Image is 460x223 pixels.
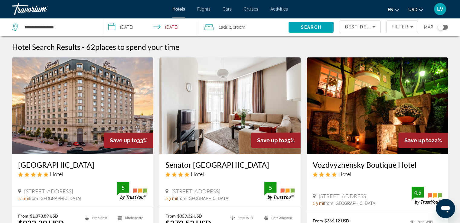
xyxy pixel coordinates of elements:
img: TrustYou guest rating badge [412,187,442,205]
span: Hotel [50,171,63,177]
div: 4 star Hotel [313,171,442,177]
input: Search hotel destination [24,23,93,32]
div: 5 [264,184,276,191]
li: Free WiFi [227,213,261,222]
a: Flights [197,7,210,11]
button: Change language [388,5,399,14]
span: from [GEOGRAPHIC_DATA] [324,201,377,206]
button: Toggle map [433,24,448,30]
span: Filter [391,24,409,29]
button: Travelers: 1 adult, 0 children [198,18,289,36]
span: - [82,42,85,51]
span: en [388,7,393,12]
iframe: Button to launch messaging window [436,199,455,218]
h1: Hotel Search Results [12,42,80,51]
img: Vozdvyzhensky Boutique Hotel [307,57,448,154]
span: [STREET_ADDRESS] [319,193,367,199]
a: Hotels [172,7,185,11]
span: Adult [221,25,231,30]
span: from [GEOGRAPHIC_DATA] [29,196,81,201]
span: Save up to [257,137,284,144]
span: 1 [219,23,231,31]
span: USD [408,7,417,12]
a: Vozdvyzhensky Boutique Hotel [313,160,442,169]
span: [STREET_ADDRESS] [171,188,220,195]
span: From [18,213,28,218]
h2: 62 [86,42,179,51]
img: TrustYou guest rating badge [117,182,147,200]
button: Select check in and out date [102,18,198,36]
span: Hotel [191,171,204,177]
span: 1.3 mi [313,201,324,206]
del: $1,373.89 USD [30,213,58,218]
span: Hotel [338,171,351,177]
li: Kitchenette [115,213,147,222]
div: 5 star Hotel [18,171,147,177]
a: Cars [223,7,232,11]
div: 5 [117,184,129,191]
span: Save up to [110,137,137,144]
li: Breakfast [82,213,115,222]
div: 25% [251,133,301,148]
span: [STREET_ADDRESS] [24,188,73,195]
div: 4.5 [412,189,424,196]
span: from [GEOGRAPHIC_DATA] [177,196,230,201]
button: Change currency [408,5,423,14]
span: LV [437,6,443,12]
div: 4 star Hotel [165,171,295,177]
span: Room [235,25,245,30]
a: [GEOGRAPHIC_DATA] [18,160,147,169]
del: $359.32 USD [177,213,202,218]
a: Senator [GEOGRAPHIC_DATA] [165,160,295,169]
span: , 1 [231,23,245,31]
span: Best Deals [345,24,376,29]
img: Fairmont Grand Hotel Kyiv [12,57,153,154]
img: TrustYou guest rating badge [264,182,295,200]
mat-select: Sort by [345,23,375,31]
div: 22% [398,133,448,148]
button: Search [289,22,334,33]
span: 2.3 mi [165,196,177,201]
button: Filters [387,21,418,33]
span: places to spend your time [95,42,179,51]
a: Cruises [244,7,258,11]
span: 1.1 mi [18,196,29,201]
img: Senator Victory Square [159,57,301,154]
div: 33% [104,133,153,148]
span: From [165,213,176,218]
span: Save up to [404,137,432,144]
a: Activities [270,7,288,11]
li: Pets Allowed [261,213,295,222]
span: Search [301,25,321,30]
button: User Menu [432,3,448,15]
span: Map [424,23,433,31]
a: Travorium [12,1,73,17]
